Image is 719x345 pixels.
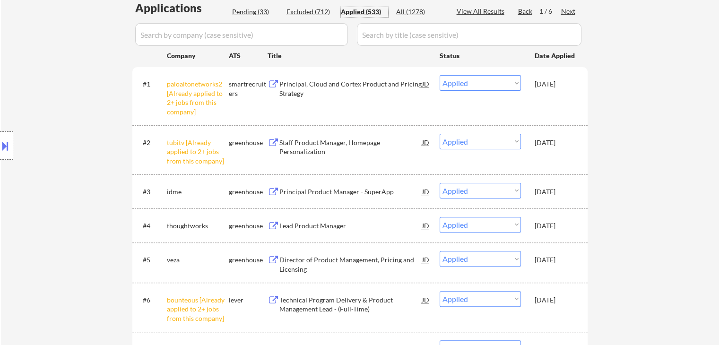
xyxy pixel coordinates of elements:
[279,221,422,231] div: Lead Product Manager
[535,187,576,197] div: [DATE]
[232,7,279,17] div: Pending (33)
[279,138,422,156] div: Staff Product Manager, Homepage Personalization
[229,255,268,265] div: greenhouse
[279,255,422,274] div: Director of Product Management, Pricing and Licensing
[440,47,521,64] div: Status
[229,138,268,147] div: greenhouse
[421,183,431,200] div: JD
[135,23,348,46] input: Search by company (case sensitive)
[167,187,229,197] div: idme
[279,79,422,98] div: Principal, Cloud and Cortex Product and Pricing Strategy
[357,23,581,46] input: Search by title (case sensitive)
[457,7,507,16] div: View All Results
[229,295,268,305] div: lever
[535,255,576,265] div: [DATE]
[143,295,159,305] div: #6
[167,221,229,231] div: thoughtworks
[535,295,576,305] div: [DATE]
[167,79,229,116] div: paloaltonetworks2 [Already applied to 2+ jobs from this company]
[268,51,431,60] div: Title
[167,255,229,265] div: veza
[229,187,268,197] div: greenhouse
[561,7,576,16] div: Next
[539,7,561,16] div: 1 / 6
[421,217,431,234] div: JD
[229,221,268,231] div: greenhouse
[167,295,229,323] div: bounteous [Already applied to 2+ jobs from this company]
[421,75,431,92] div: JD
[167,51,229,60] div: Company
[535,79,576,89] div: [DATE]
[421,134,431,151] div: JD
[535,51,576,60] div: Date Applied
[396,7,443,17] div: All (1278)
[143,255,159,265] div: #5
[421,251,431,268] div: JD
[229,51,268,60] div: ATS
[535,138,576,147] div: [DATE]
[279,187,422,197] div: Principal Product Manager - SuperApp
[341,7,388,17] div: Applied (533)
[421,291,431,308] div: JD
[286,7,334,17] div: Excluded (712)
[229,79,268,98] div: smartrecruiters
[167,138,229,166] div: tubitv [Already applied to 2+ jobs from this company]
[535,221,576,231] div: [DATE]
[518,7,533,16] div: Back
[279,295,422,314] div: Technical Program Delivery & Product Management Lead - (Full-Time)
[135,2,229,14] div: Applications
